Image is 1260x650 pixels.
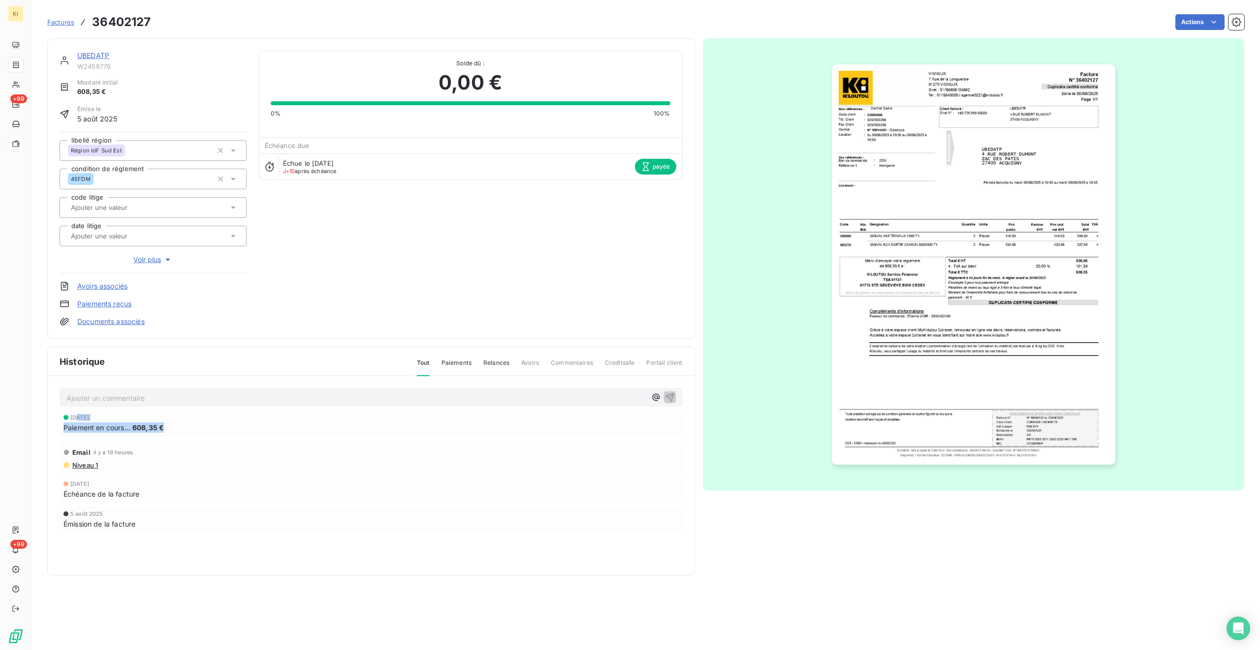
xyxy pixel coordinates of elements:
span: 5 août 2025 [70,511,103,517]
span: Échue le [DATE] [283,159,334,167]
span: Factures [47,18,74,26]
span: Tout [417,358,430,376]
span: [DATE] [70,481,89,487]
span: Paiement en cours... [63,422,130,433]
img: Logo LeanPay [8,628,24,644]
a: Documents associés [77,317,145,326]
div: KI [8,6,24,22]
span: Solde dû : [271,59,670,68]
span: 608,35 € [132,422,164,433]
h3: 36402127 [92,13,151,31]
span: Émise le [77,105,118,114]
span: +99 [10,540,27,549]
span: +99 [10,94,27,103]
span: Creditsafe [605,358,635,375]
span: Relances [483,358,509,375]
img: invoice_thumbnail [832,64,1115,465]
button: Voir plus [60,254,247,265]
span: Échéance de la facture [63,489,139,499]
span: [DATE] [70,414,89,420]
button: Actions [1175,14,1225,30]
span: Email [72,448,91,456]
span: Portail client [646,358,682,375]
div: Open Intercom Messenger [1227,617,1250,640]
span: Émission de la facture [63,519,135,529]
a: Factures [47,17,74,27]
span: 608,35 € [77,87,118,97]
span: Historique [60,355,105,368]
span: Commentaires [551,358,593,375]
input: Ajouter une valeur [70,232,169,240]
span: 0,00 € [439,68,502,97]
span: 0% [271,109,281,118]
span: après échéance [283,168,337,174]
span: 100% [654,109,670,118]
a: UBEDATP [77,51,109,59]
span: Paiements [441,358,472,375]
a: Avoirs associés [77,281,127,291]
span: 5 août 2025 [77,114,118,124]
a: Paiements reçus [77,299,131,309]
span: J+10 [283,168,295,175]
input: Ajouter une valeur [70,203,169,212]
span: Avoirs [521,358,539,375]
span: il y a 19 heures [94,449,133,455]
span: Montant initial [77,78,118,87]
span: W2458776 [77,62,247,70]
span: 45FDM [71,176,91,182]
span: Voir plus [133,255,173,265]
span: Région IdF Sud Est [71,148,122,153]
span: payée [635,159,676,175]
span: Niveau 1 [71,461,98,469]
span: Échéance due [265,142,310,149]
